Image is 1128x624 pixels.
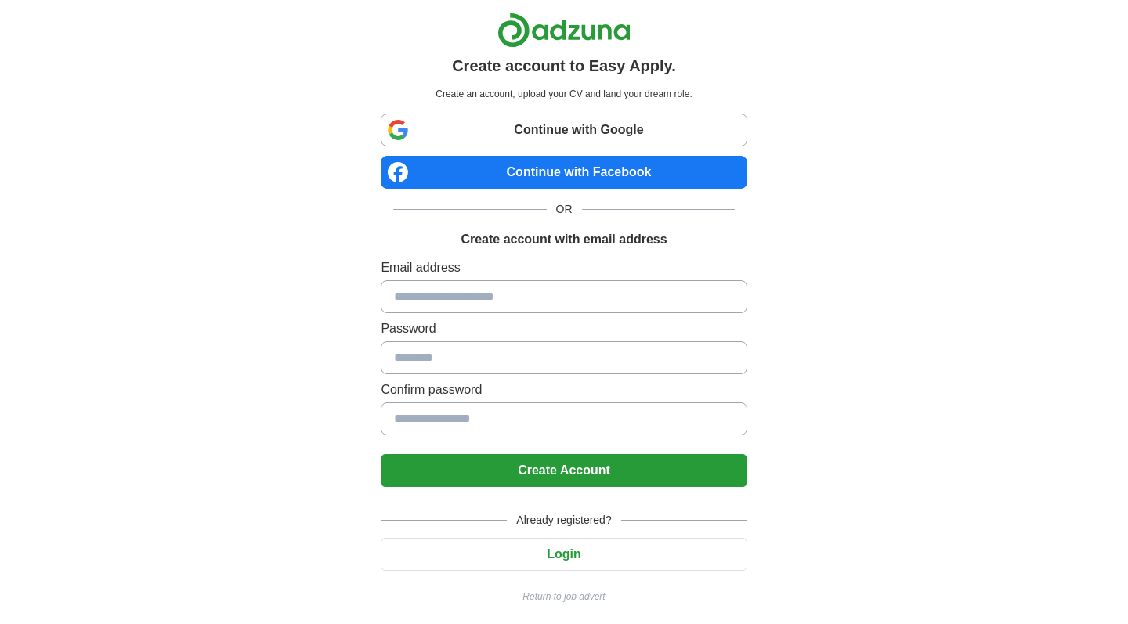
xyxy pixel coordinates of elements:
[381,538,747,571] button: Login
[381,547,747,561] a: Login
[381,319,747,338] label: Password
[381,114,747,146] a: Continue with Google
[452,54,676,78] h1: Create account to Easy Apply.
[497,13,631,48] img: Adzuna logo
[547,201,582,218] span: OR
[381,590,747,604] a: Return to job advert
[461,230,667,249] h1: Create account with email address
[384,87,743,101] p: Create an account, upload your CV and land your dream role.
[381,156,747,189] a: Continue with Facebook
[381,454,747,487] button: Create Account
[381,258,747,277] label: Email address
[507,512,620,528] span: Already registered?
[381,381,747,399] label: Confirm password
